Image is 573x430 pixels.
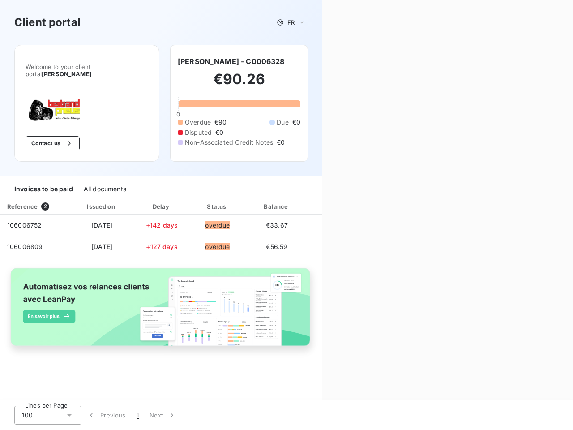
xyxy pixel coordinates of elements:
div: Issued on [71,202,133,211]
button: 1 [131,406,144,425]
span: 100 [22,411,33,420]
span: 2 [41,202,49,211]
span: €56.59 [266,243,287,250]
button: Previous [81,406,131,425]
span: Overdue [185,118,211,127]
span: Non-Associated Credit Notes [185,138,273,147]
img: banner [4,263,319,359]
h3: Client portal [14,14,81,30]
span: 106006809 [7,243,43,250]
div: PDF [309,202,355,211]
span: €90 [214,118,227,127]
h2: €90.26 [178,70,300,97]
span: 106006752 [7,221,42,229]
div: Delay [137,202,188,211]
span: Due [277,118,288,127]
span: 0 [176,111,180,118]
span: €0 [292,118,300,127]
span: overdue [205,221,230,229]
span: [DATE] [91,221,112,229]
div: Reference [7,203,38,210]
div: Status [191,202,244,211]
span: 1 [137,411,139,419]
div: Balance [248,202,306,211]
img: Company logo [26,99,83,122]
span: €33.67 [266,221,288,229]
span: €0 [277,138,285,147]
span: €0 [215,128,223,137]
span: [DATE] [91,243,112,250]
span: +142 days [146,221,178,229]
span: Welcome to your client portal [26,63,148,77]
span: overdue [205,243,230,250]
button: Next [144,406,182,425]
button: Contact us [26,136,80,150]
span: FR [287,19,295,26]
span: [PERSON_NAME] [42,70,92,77]
span: Disputed [185,128,212,137]
div: Invoices to be paid [14,180,73,198]
span: +127 days [146,243,177,250]
h6: [PERSON_NAME] - C0006328 [178,56,285,67]
div: All documents [84,180,126,198]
